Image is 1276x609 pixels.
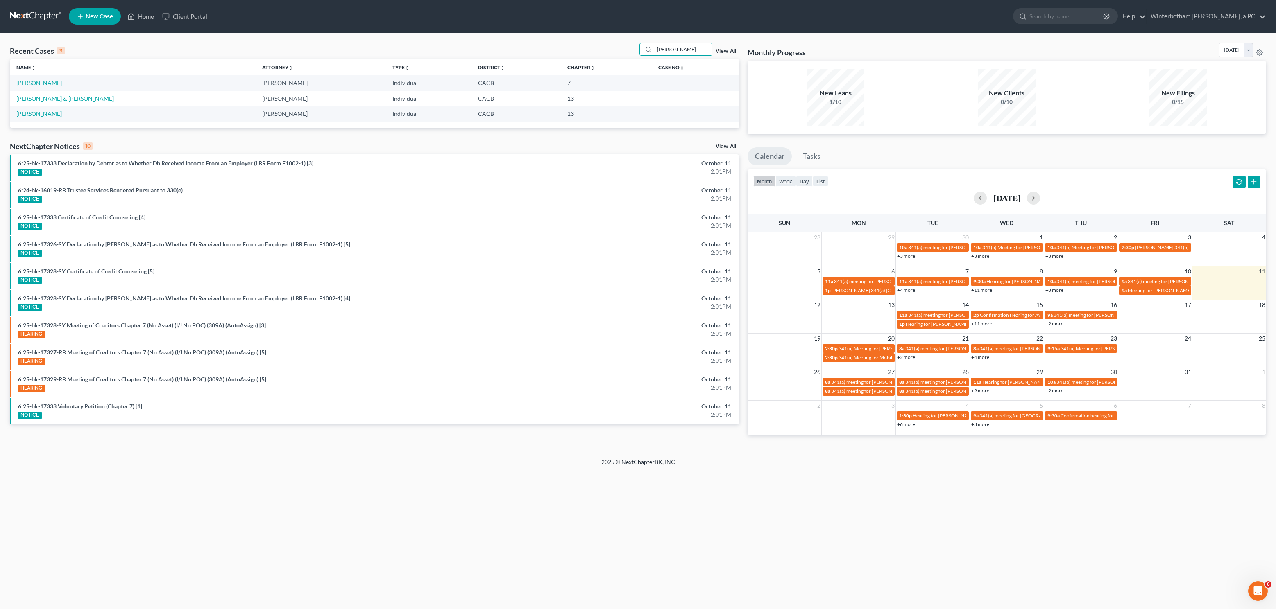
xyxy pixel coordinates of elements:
[961,300,970,310] span: 14
[973,379,981,385] span: 11a
[262,64,293,70] a: Attorneyunfold_more
[891,401,895,411] span: 3
[971,388,989,394] a: +9 more
[1224,219,1234,226] span: Sat
[1147,9,1266,24] a: Winterbotham [PERSON_NAME], a PC
[982,379,1046,385] span: Hearing for [PERSON_NAME]
[887,367,895,377] span: 27
[753,176,775,187] button: month
[1261,401,1266,411] span: 8
[961,367,970,377] span: 28
[852,219,866,226] span: Mon
[899,321,905,327] span: 1p
[1039,401,1044,411] span: 5
[18,241,350,248] a: 6:25-bk-17326-SY Declaration by [PERSON_NAME] as to Whether Db Received Income From an Employer (...
[680,65,684,70] i: unfold_more
[816,266,821,276] span: 5
[887,334,895,343] span: 20
[16,110,62,117] a: [PERSON_NAME]
[1113,266,1118,276] span: 9
[1054,312,1181,318] span: 341(a) meeting for [PERSON_NAME] and [PERSON_NAME]
[499,302,731,311] div: 2:01PM
[839,354,952,361] span: 341(a) Meeting for Mobile Wash & Interior Detail, Inc
[971,287,992,293] a: +11 more
[499,321,731,329] div: October, 11
[499,248,731,257] div: 2:01PM
[1056,379,1135,385] span: 341(a) meeting for [PERSON_NAME]
[1184,300,1192,310] span: 17
[831,379,910,385] span: 341(a) meeting for [PERSON_NAME]
[1056,244,1184,250] span: 341(a) Meeting for [PERSON_NAME] and [PERSON_NAME]
[1045,253,1063,259] a: +3 more
[1265,581,1271,588] span: 6
[1047,278,1056,284] span: 10a
[825,388,830,394] span: 8a
[1113,401,1118,411] span: 6
[716,48,736,54] a: View All
[899,413,912,419] span: 1:30p
[825,278,833,284] span: 11a
[993,194,1020,202] h2: [DATE]
[1151,219,1159,226] span: Fri
[18,214,145,221] a: 6:25-bk-17333 Certificate of Credit Counseling [4]
[1061,345,1188,352] span: 341(a) Meeting for [PERSON_NAME] and [PERSON_NAME]
[1000,219,1013,226] span: Wed
[716,144,736,149] a: View All
[18,412,42,419] div: NOTICE
[471,106,561,121] td: CACB
[18,277,42,284] div: NOTICE
[961,334,970,343] span: 21
[57,47,65,54] div: 3
[1036,300,1044,310] span: 15
[18,385,45,392] div: HEARING
[807,88,864,98] div: New Leads
[1039,266,1044,276] span: 8
[16,79,62,86] a: [PERSON_NAME]
[979,413,1070,419] span: 341(a) meeting for [GEOGRAPHIC_DATA]
[1045,287,1063,293] a: +8 more
[775,176,796,187] button: week
[971,421,989,427] a: +3 more
[1113,232,1118,242] span: 2
[499,348,731,356] div: October, 11
[897,354,915,360] a: +2 more
[18,268,154,275] a: 6:25-bk-17328-SY Certificate of Credit Counseling [5]
[905,379,984,385] span: 341(a) meeting for [PERSON_NAME]
[478,64,505,70] a: Districtunfold_more
[123,9,158,24] a: Home
[471,75,561,90] td: CACB
[1128,287,1240,293] span: Meeting for [PERSON_NAME] and [PERSON_NAME]
[813,367,821,377] span: 26
[1118,9,1146,24] a: Help
[1184,334,1192,343] span: 24
[405,65,410,70] i: unfold_more
[813,176,828,187] button: list
[18,376,266,383] a: 6:25-bk-17329-RB Meeting of Creditors Chapter 7 (No Asset) (I/J No POC) (309A) (AutoAssign) [5]
[499,221,731,230] div: 2:01PM
[816,401,821,411] span: 2
[978,98,1036,106] div: 0/10
[499,402,731,411] div: October, 11
[897,253,915,259] a: +3 more
[499,240,731,248] div: October, 11
[471,91,561,106] td: CACB
[1036,334,1044,343] span: 22
[18,403,142,410] a: 6:25-bk-17333 Voluntary Petition (Chapter 7) [1]
[813,300,821,310] span: 12
[386,106,471,121] td: Individual
[18,358,45,365] div: HEARING
[18,304,42,311] div: NOTICE
[499,411,731,419] div: 2:01PM
[1122,278,1127,284] span: 9a
[288,65,293,70] i: unfold_more
[386,75,471,90] td: Individual
[1045,320,1063,327] a: +2 more
[1261,367,1266,377] span: 1
[499,159,731,167] div: October, 11
[971,354,989,360] a: +4 more
[832,287,936,293] span: [PERSON_NAME] 341(a) [GEOGRAPHIC_DATA]
[500,65,505,70] i: unfold_more
[973,312,979,318] span: 2p
[1036,367,1044,377] span: 29
[978,88,1036,98] div: New Clients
